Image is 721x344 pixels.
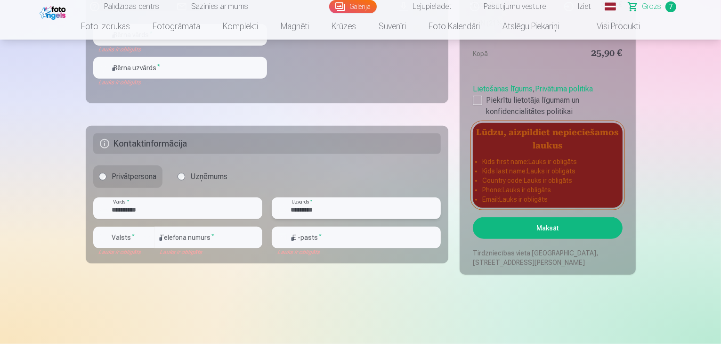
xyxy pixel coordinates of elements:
[272,248,441,256] div: Lauks ir obligāts
[93,79,267,86] div: Lauks ir obligāts
[473,84,533,93] a: Lietošanas līgums
[473,80,622,117] div: ,
[178,173,185,180] input: Uzņēmums
[482,176,613,185] li: Country code : Lauks ir obligāts
[482,166,613,176] li: Kids last name : Lauks ir obligāts
[93,165,162,188] label: Privātpersona
[99,173,106,180] input: Privātpersona
[665,1,676,12] span: 7
[482,195,613,204] li: Email : Lauks ir obligāts
[473,248,622,267] p: Tirdzniecības vieta [GEOGRAPHIC_DATA], [STREET_ADDRESS][PERSON_NAME]
[93,46,267,53] div: Lauks ir obligāts
[482,157,613,166] li: Kids first name : Lauks ir obligāts
[473,95,622,117] label: Piekrītu lietotāja līgumam un konfidencialitātes politikai
[211,13,269,40] a: Komplekti
[491,13,570,40] a: Atslēgu piekariņi
[417,13,491,40] a: Foto kalendāri
[642,1,662,12] span: Grozs
[473,123,622,153] h5: Lūdzu, aizpildiet nepieciešamos laukus
[535,84,593,93] a: Privātuma politika
[473,47,543,60] dt: Kopā
[552,47,623,60] dd: 25,90 €
[108,233,139,242] label: Valsts
[141,13,211,40] a: Fotogrāmata
[482,185,613,195] li: Phone : Lauks ir obligāts
[93,133,441,154] h5: Kontaktinformācija
[40,4,68,20] img: /fa1
[93,227,154,248] button: Valsts*
[172,165,234,188] label: Uzņēmums
[570,13,651,40] a: Visi produkti
[367,13,417,40] a: Suvenīri
[320,13,367,40] a: Krūzes
[269,13,320,40] a: Magnēti
[154,248,262,256] div: Lauks ir obligāts
[473,217,622,239] button: Maksāt
[93,248,154,256] div: Lauks ir obligāts
[70,13,141,40] a: Foto izdrukas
